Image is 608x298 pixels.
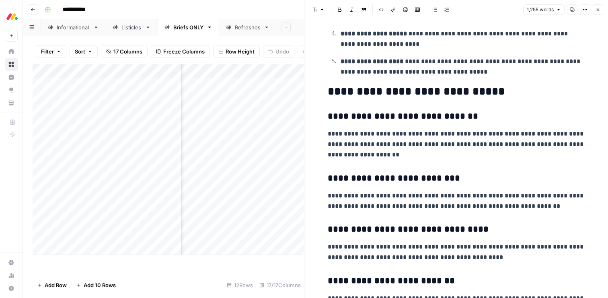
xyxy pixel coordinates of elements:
a: Settings [5,256,18,269]
button: 17 Columns [101,45,148,58]
span: 1,255 words [527,6,554,13]
a: Refreshes [219,19,276,35]
button: Undo [263,45,294,58]
button: Add Row [33,279,72,292]
span: Freeze Columns [163,47,205,55]
span: Add Row [45,281,67,289]
span: Undo [275,47,289,55]
button: Help + Support [5,282,18,295]
div: Listicles [121,23,142,31]
button: Workspace: Monday.com [5,6,18,27]
img: Monday.com Logo [5,9,19,24]
a: Informational [41,19,106,35]
button: 1,255 words [523,4,565,15]
span: 17 Columns [113,47,142,55]
div: Refreshes [235,23,261,31]
span: Row Height [226,47,255,55]
a: Usage [5,269,18,282]
a: Your Data [5,97,18,109]
a: Browse [5,58,18,71]
span: Filter [41,47,54,55]
span: Add 10 Rows [84,281,116,289]
span: Sort [75,47,85,55]
a: Briefs ONLY [158,19,219,35]
div: Informational [57,23,90,31]
button: Freeze Columns [151,45,210,58]
a: Listicles [106,19,158,35]
button: Add 10 Rows [72,279,121,292]
button: Sort [70,45,98,58]
a: Insights [5,71,18,84]
div: 17/17 Columns [256,279,304,292]
a: Opportunities [5,84,18,97]
button: Row Height [213,45,260,58]
a: Home [5,45,18,58]
div: 12 Rows [224,279,256,292]
button: Filter [36,45,66,58]
div: Briefs ONLY [173,23,203,31]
